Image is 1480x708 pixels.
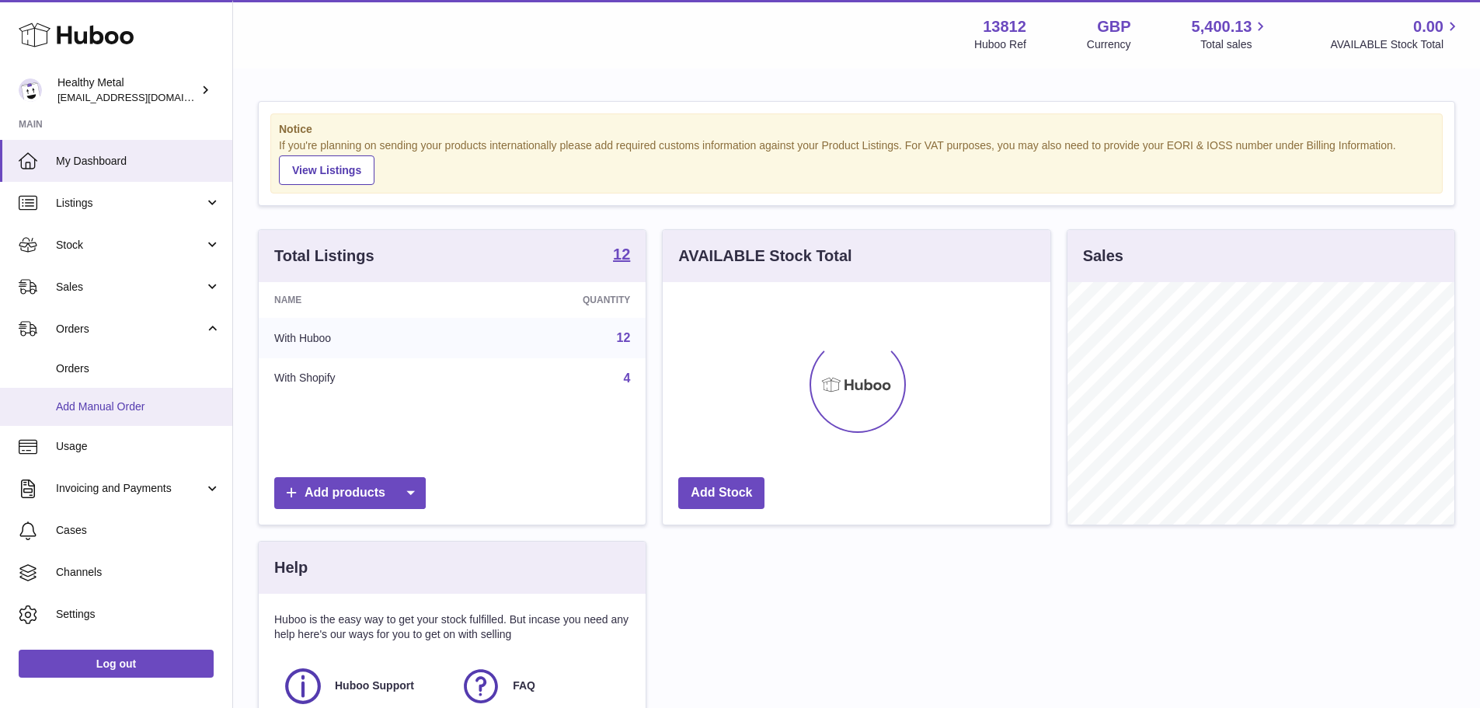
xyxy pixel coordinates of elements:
[56,523,221,538] span: Cases
[57,75,197,105] div: Healthy Metal
[56,439,221,454] span: Usage
[617,331,631,344] a: 12
[56,361,221,376] span: Orders
[19,78,42,102] img: internalAdmin-13812@internal.huboo.com
[1097,16,1130,37] strong: GBP
[460,665,622,707] a: FAQ
[19,650,214,678] a: Log out
[468,282,646,318] th: Quantity
[274,557,308,578] h3: Help
[1413,16,1443,37] span: 0.00
[1200,37,1269,52] span: Total sales
[56,481,204,496] span: Invoicing and Payments
[279,155,374,185] a: View Listings
[1087,37,1131,52] div: Currency
[259,318,468,358] td: With Huboo
[678,246,851,267] h3: AVAILABLE Stock Total
[274,612,630,642] p: Huboo is the easy way to get your stock fulfilled. But incase you need any help here's our ways f...
[678,477,764,509] a: Add Stock
[1083,246,1123,267] h3: Sales
[335,678,414,693] span: Huboo Support
[983,16,1026,37] strong: 13812
[56,238,204,253] span: Stock
[259,282,468,318] th: Name
[56,280,204,295] span: Sales
[1330,16,1461,52] a: 0.00 AVAILABLE Stock Total
[613,246,630,265] a: 12
[259,358,468,399] td: With Shopify
[279,138,1434,185] div: If you're planning on sending your products internationally please add required customs informati...
[56,607,221,622] span: Settings
[56,565,221,580] span: Channels
[274,477,426,509] a: Add products
[56,322,204,337] span: Orders
[623,371,630,385] a: 4
[57,91,228,103] span: [EMAIL_ADDRESS][DOMAIN_NAME]
[1330,37,1461,52] span: AVAILABLE Stock Total
[279,122,1434,137] strong: Notice
[613,246,630,262] strong: 12
[974,37,1026,52] div: Huboo Ref
[56,196,204,211] span: Listings
[56,154,221,169] span: My Dashboard
[1192,16,1252,37] span: 5,400.13
[56,399,221,414] span: Add Manual Order
[1192,16,1270,52] a: 5,400.13 Total sales
[513,678,535,693] span: FAQ
[274,246,374,267] h3: Total Listings
[282,665,444,707] a: Huboo Support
